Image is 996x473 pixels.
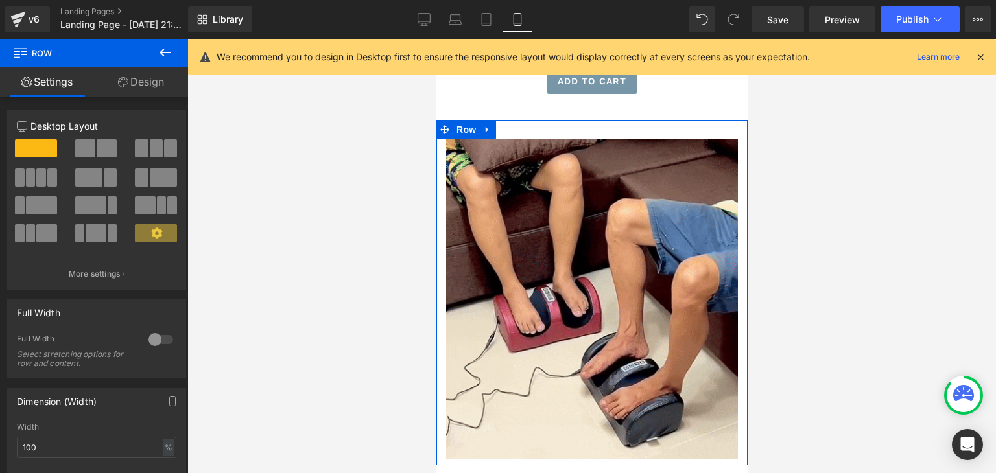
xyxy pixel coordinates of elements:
[720,6,746,32] button: Redo
[502,6,533,32] a: Mobile
[60,6,209,17] a: Landing Pages
[213,14,243,25] span: Library
[60,19,185,30] span: Landing Page - [DATE] 21:25:50
[17,437,176,458] input: auto
[111,30,200,55] button: Add To Cart
[5,6,50,32] a: v6
[409,6,440,32] a: Desktop
[17,81,43,100] span: Row
[69,268,121,280] p: More settings
[8,259,185,289] button: More settings
[17,300,60,318] div: Full Width
[689,6,715,32] button: Undo
[965,6,991,32] button: More
[912,49,965,65] a: Learn more
[26,11,42,28] div: v6
[13,39,143,67] span: Row
[809,6,875,32] a: Preview
[188,6,252,32] a: New Library
[160,14,209,30] span: S/. 149.00
[163,439,174,456] div: %
[952,429,983,460] div: Open Intercom Messenger
[896,14,929,25] span: Publish
[471,6,502,32] a: Tablet
[767,13,788,27] span: Save
[94,67,188,97] a: Design
[17,119,176,133] p: Desktop Layout
[17,334,136,347] div: Full Width
[881,6,960,32] button: Publish
[17,350,134,368] div: Select stretching options for row and content.
[440,6,471,32] a: Laptop
[17,389,97,407] div: Dimension (Width)
[825,13,860,27] span: Preview
[121,37,190,47] span: Add To Cart
[17,422,176,432] div: Width
[102,16,153,28] span: S/. 230.00
[217,50,810,64] p: We recommend you to design in Desktop first to ensure the responsive layout would display correct...
[43,81,60,100] a: Expand / Collapse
